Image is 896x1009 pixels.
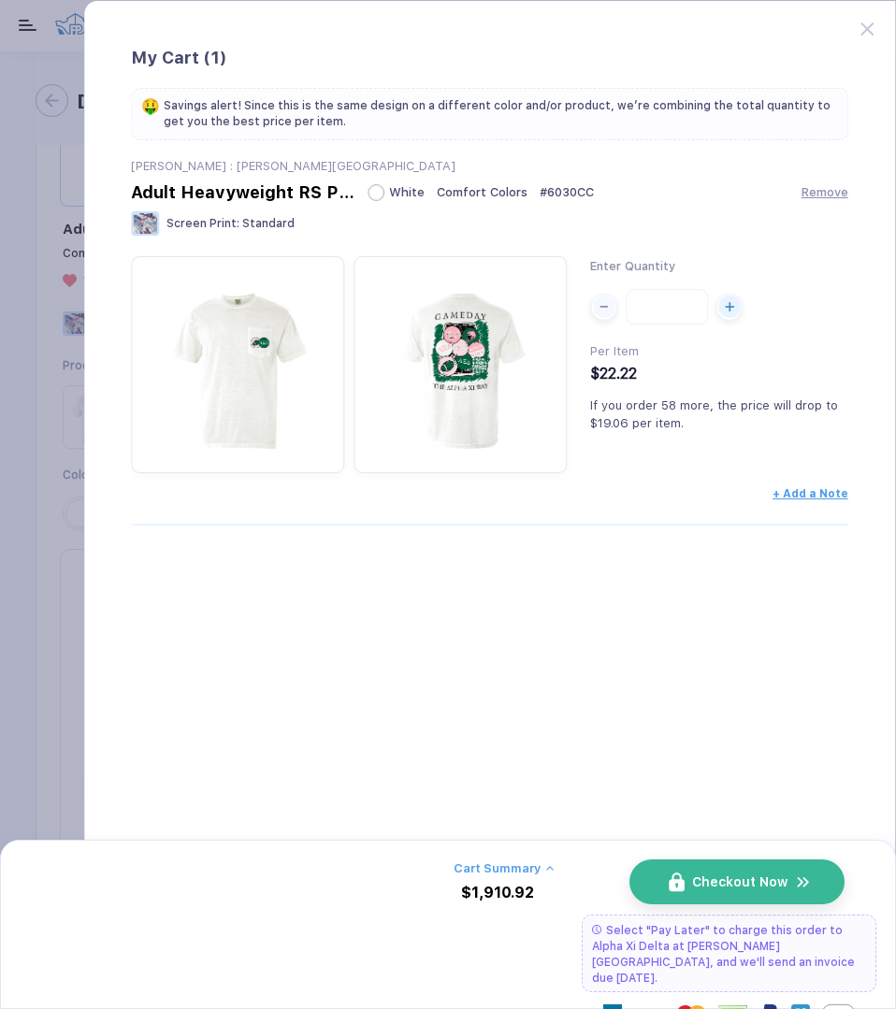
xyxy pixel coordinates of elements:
button: + Add a Note [773,487,848,500]
img: pay later [592,925,601,934]
div: [PERSON_NAME] : [PERSON_NAME][GEOGRAPHIC_DATA] [131,159,847,173]
span: Standard [242,217,295,230]
span: # 6030CC [540,185,594,199]
div: Adult Heavyweight RS Pocket T-Shirt [131,182,355,202]
span: $22.22 [590,365,637,382]
span: Enter Quantity [590,259,675,273]
img: icon [795,873,812,891]
div: My Cart ( 1 ) [131,48,847,69]
div: $1,910.92 [461,885,534,901]
div: Select "Pay Later" to charge this order to Alpha Xi Delta at [PERSON_NAME][GEOGRAPHIC_DATA], and ... [582,915,876,992]
span: Per Item [590,344,639,358]
button: Cart Summary [454,861,554,875]
span: Screen Print : [166,217,239,230]
span: If you order 58 more, the price will drop to $19.06 per item. [590,398,838,430]
img: c5ee4b71-3dff-45f1-8f88-0aa0a5eb4e44_nt_back_1758500841012.jpg [363,266,557,460]
img: Screen Print [131,211,159,236]
span: 🤑 [141,98,160,114]
button: iconCheckout Nowicon [629,859,845,904]
span: Comfort Colors [437,185,527,199]
img: icon [669,872,685,892]
button: Remove [802,185,848,199]
img: c5ee4b71-3dff-45f1-8f88-0aa0a5eb4e44_nt_front_1758500841010.jpg [140,266,335,460]
span: Savings alert! Since this is the same design on a different color and/or product, we’re combining... [164,98,837,130]
span: Checkout Now [692,874,788,889]
span: White [389,185,425,199]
